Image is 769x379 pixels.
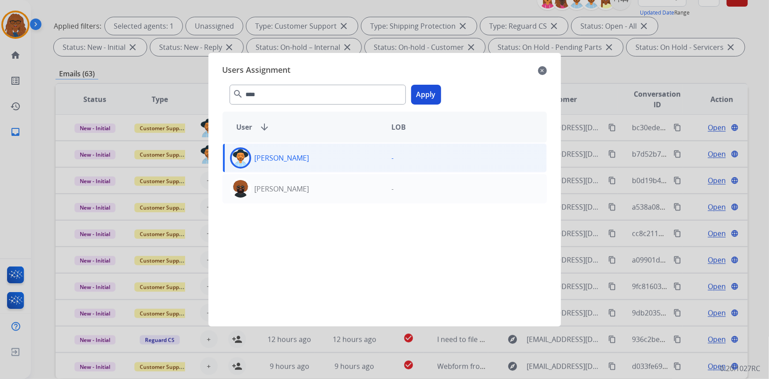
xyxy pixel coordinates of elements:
p: - [392,153,394,163]
button: Apply [411,85,441,105]
mat-icon: search [233,89,244,99]
p: [PERSON_NAME] [255,153,309,163]
mat-icon: close [538,65,547,76]
span: LOB [392,122,406,132]
span: Users Assignment [223,64,291,78]
p: - [392,184,394,194]
div: User [230,122,385,132]
p: [PERSON_NAME] [255,184,309,194]
mat-icon: arrow_downward [260,122,270,132]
